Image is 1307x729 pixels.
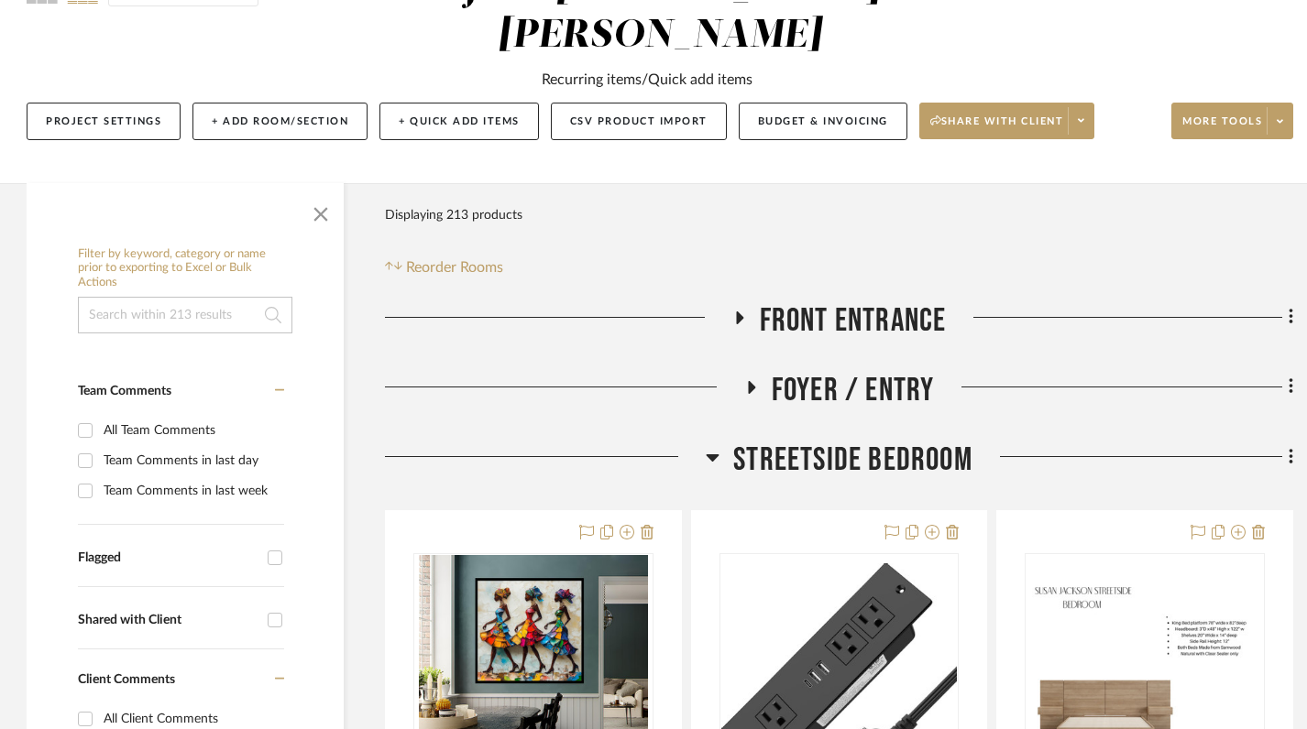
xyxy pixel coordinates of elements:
[192,103,368,140] button: + Add Room/Section
[379,103,539,140] button: + Quick Add Items
[542,69,752,91] div: Recurring items/Quick add items
[919,103,1095,139] button: Share with client
[78,247,292,290] h6: Filter by keyword, category or name prior to exporting to Excel or Bulk Actions
[78,673,175,686] span: Client Comments
[551,103,727,140] button: CSV Product Import
[78,613,258,628] div: Shared with Client
[385,197,522,234] div: Displaying 213 products
[104,446,280,475] div: Team Comments in last day
[78,550,258,566] div: Flagged
[1171,103,1293,139] button: More tools
[78,385,171,397] span: Team Comments
[104,416,280,445] div: All Team Comments
[406,256,503,278] span: Reorder Rooms
[78,297,292,333] input: Search within 213 results
[739,103,907,140] button: Budget & Invoicing
[302,192,339,229] button: Close
[1182,114,1262,142] span: More tools
[27,103,181,140] button: Project Settings
[760,301,947,341] span: Front Entrance
[772,371,935,410] span: Foyer / Entry
[733,441,972,480] span: Streetside Bedroom
[104,476,280,506] div: Team Comments in last week
[385,256,503,278] button: Reorder Rooms
[930,114,1064,142] span: Share with client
